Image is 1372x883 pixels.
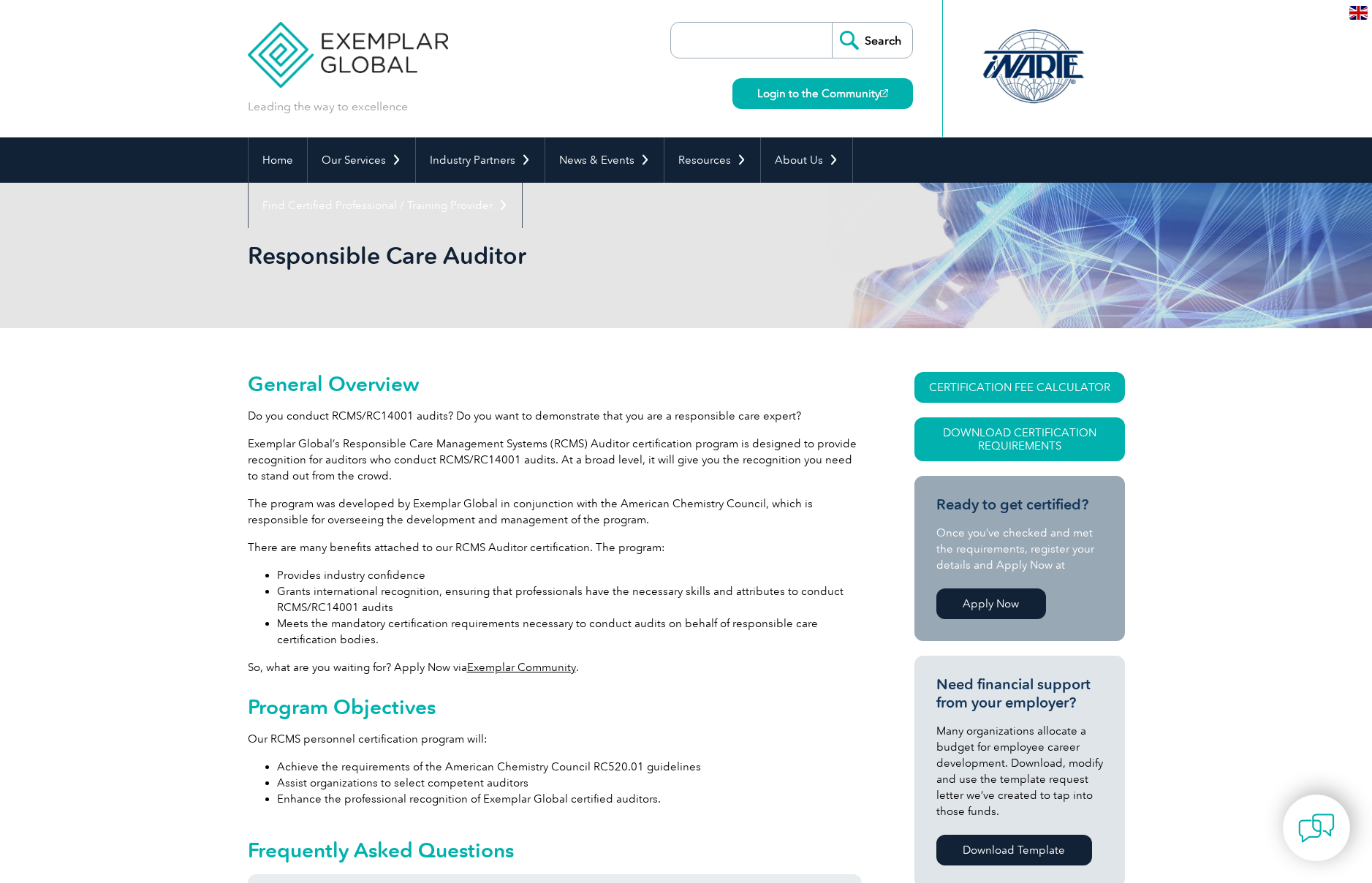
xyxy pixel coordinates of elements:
[277,775,862,791] li: Assist organizations to select competent auditors
[248,838,862,862] h2: Frequently Asked Questions
[248,695,862,719] h2: Program Objectives
[416,137,545,183] a: Industry Partners
[914,417,1125,461] a: Download Certification Requirements
[277,759,862,775] li: Achieve the requirements of the American Chemistry Council RC520.01 guidelines
[936,835,1092,865] a: Download Template
[1349,6,1368,20] img: en
[545,137,664,183] a: News & Events
[248,496,862,528] p: The program was developed by Exemplar Global in conjunction with the American Chemistry Council, ...
[936,525,1103,573] p: Once you’ve checked and met the requirements, register your details and Apply Now at
[248,539,862,556] p: There are many benefits attached to our RCMS Auditor certification. The program:
[936,588,1046,619] a: Apply Now
[277,567,862,583] li: Provides industry confidence
[936,723,1103,819] p: Many organizations allocate a budget for employee career development. Download, modify and use th...
[248,659,862,675] p: So, what are you waiting for? Apply Now via .
[308,137,415,183] a: Our Services
[248,408,862,424] p: Do you conduct RCMS/RC14001 audits? Do you want to demonstrate that you are a responsible care ex...
[249,137,307,183] a: Home
[248,372,862,395] h2: General Overview
[914,372,1125,403] a: CERTIFICATION FEE CALCULATOR
[732,78,913,109] a: Login to the Community
[467,661,576,674] a: Exemplar Community
[761,137,852,183] a: About Us
[664,137,760,183] a: Resources
[1298,810,1335,846] img: contact-chat.png
[248,99,408,115] p: Leading the way to excellence
[936,496,1103,514] h3: Ready to get certified?
[249,183,522,228] a: Find Certified Professional / Training Provider
[248,731,862,747] p: Our RCMS personnel certification program will:
[277,615,862,648] li: Meets the mandatory certification requirements necessary to conduct audits on behalf of responsib...
[248,436,862,484] p: Exemplar Global’s Responsible Care Management Systems (RCMS) Auditor certification program is des...
[880,89,888,97] img: open_square.png
[832,23,912,58] input: Search
[277,791,862,807] li: Enhance the professional recognition of Exemplar Global certified auditors.
[936,675,1103,712] h3: Need financial support from your employer?
[248,241,809,270] h1: Responsible Care Auditor
[277,583,862,615] li: Grants international recognition, ensuring that professionals have the necessary skills and attri...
